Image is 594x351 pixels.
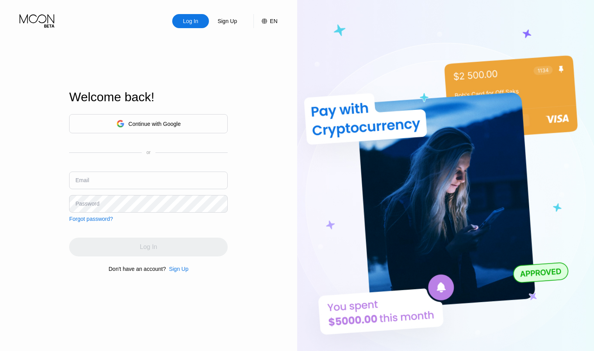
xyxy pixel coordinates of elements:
div: Password [75,201,99,207]
div: Log In [182,17,199,25]
div: Continue with Google [128,121,181,127]
div: EN [270,18,277,24]
div: or [146,150,151,155]
div: Log In [172,14,209,28]
div: EN [253,14,277,28]
div: Sign Up [217,17,238,25]
div: Don't have an account? [109,266,166,272]
div: Sign Up [169,266,189,272]
div: Continue with Google [69,114,228,133]
div: Forgot password? [69,216,113,222]
div: Sign Up [166,266,189,272]
div: Email [75,177,89,183]
div: Sign Up [209,14,246,28]
div: Welcome back! [69,90,228,104]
